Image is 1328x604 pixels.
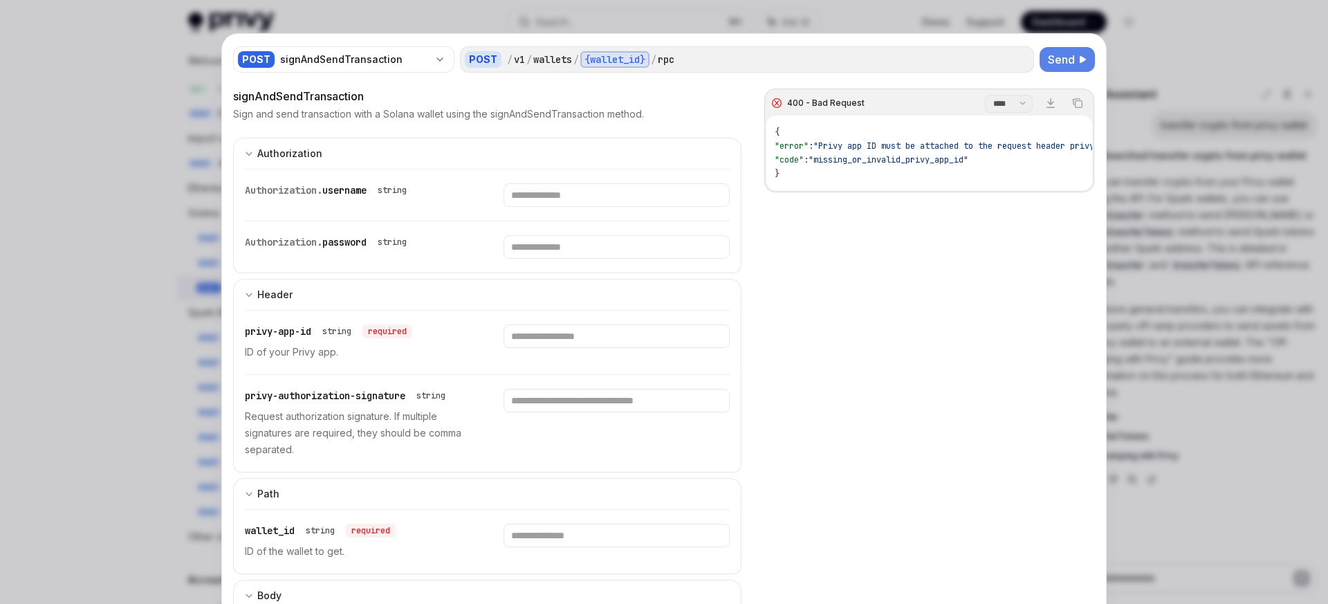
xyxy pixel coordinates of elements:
[245,324,412,338] div: privy-app-id
[533,53,572,66] div: wallets
[245,184,322,196] span: Authorization.
[233,279,741,310] button: expand input section
[306,525,335,536] div: string
[245,408,470,458] p: Request authorization signature. If multiple signatures are required, they should be comma separa...
[233,88,741,104] div: signAndSendTransaction
[245,389,451,403] div: privy-authorization-signature
[238,51,275,68] div: POST
[233,138,741,169] button: expand input section
[245,235,412,249] div: Authorization.password
[526,53,532,66] div: /
[658,53,674,66] div: rpc
[507,53,513,66] div: /
[245,390,405,402] span: privy-authorization-signature
[257,486,279,502] div: Path
[1040,47,1095,72] button: Send
[378,185,407,196] div: string
[775,127,780,138] span: {
[257,145,322,162] div: Authorization
[804,154,809,165] span: :
[809,140,813,152] span: :
[813,140,1133,152] span: "Privy app ID must be attached to the request header privy-app-id"
[322,184,367,196] span: username
[775,168,780,179] span: }
[580,51,649,68] div: {wallet_id}
[322,326,351,337] div: string
[233,45,454,74] button: POSTsignAndSendTransaction
[465,51,501,68] div: POST
[245,183,412,197] div: Authorization.username
[233,107,644,121] p: Sign and send transaction with a Solana wallet using the signAndSendTransaction method.
[233,478,741,509] button: expand input section
[322,236,367,248] span: password
[245,325,311,338] span: privy-app-id
[1048,51,1075,68] span: Send
[1069,94,1087,112] button: Copy the contents from the code block
[245,524,396,538] div: wallet_id
[809,154,968,165] span: "missing_or_invalid_privy_app_id"
[257,286,293,303] div: Header
[346,524,396,538] div: required
[787,98,865,109] div: 400 - Bad Request
[514,53,525,66] div: v1
[775,140,809,152] span: "error"
[573,53,579,66] div: /
[245,524,295,537] span: wallet_id
[245,543,470,560] p: ID of the wallet to get.
[257,587,282,604] div: Body
[245,236,322,248] span: Authorization.
[651,53,656,66] div: /
[245,344,470,360] p: ID of your Privy app.
[775,154,804,165] span: "code"
[362,324,412,338] div: required
[416,390,445,401] div: string
[378,237,407,248] div: string
[280,53,429,66] div: signAndSendTransaction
